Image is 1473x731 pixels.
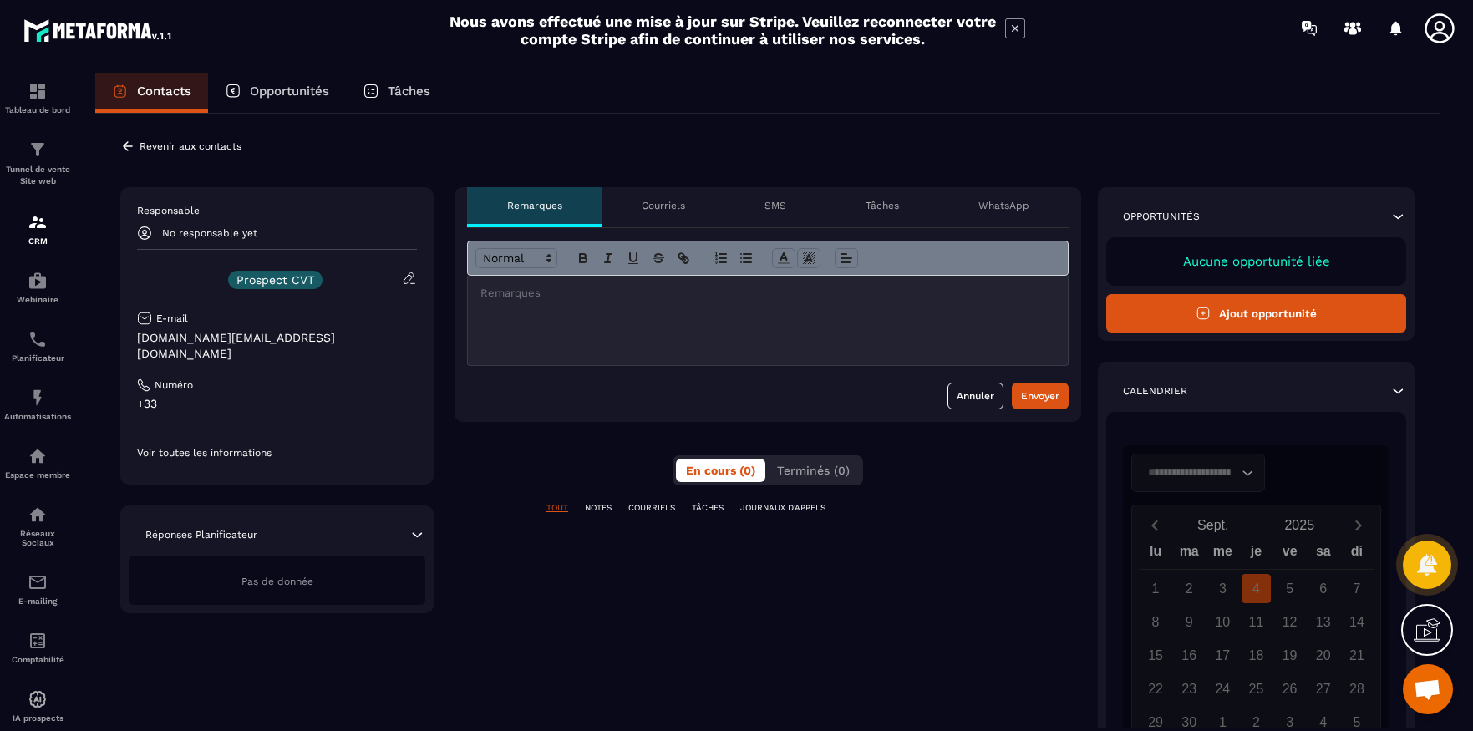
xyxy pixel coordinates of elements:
[28,329,48,349] img: scheduler
[777,464,850,477] span: Terminés (0)
[642,199,685,212] p: Courriels
[28,81,48,101] img: formation
[4,258,71,317] a: automationsautomationsWebinaire
[4,295,71,304] p: Webinaire
[692,502,724,514] p: TÂCHES
[162,227,257,239] p: No responsable yet
[4,127,71,200] a: formationformationTunnel de vente Site web
[628,502,675,514] p: COURRIELS
[4,105,71,114] p: Tableau de bord
[28,388,48,408] img: automations
[208,73,346,113] a: Opportunités
[1021,388,1059,404] div: Envoyer
[740,502,825,514] p: JOURNAUX D'APPELS
[676,459,765,482] button: En cours (0)
[250,84,329,99] p: Opportunités
[1123,384,1187,398] p: Calendrier
[28,689,48,709] img: automations
[137,84,191,99] p: Contacts
[1106,294,1406,333] button: Ajout opportunité
[4,353,71,363] p: Planificateur
[4,596,71,606] p: E-mailing
[4,560,71,618] a: emailemailE-mailing
[137,204,417,217] p: Responsable
[585,502,612,514] p: NOTES
[28,271,48,291] img: automations
[507,199,562,212] p: Remarques
[1123,210,1200,223] p: Opportunités
[28,446,48,466] img: automations
[686,464,755,477] span: En cours (0)
[1403,664,1453,714] a: Ouvrir le chat
[388,84,430,99] p: Tâches
[767,459,860,482] button: Terminés (0)
[4,492,71,560] a: social-networksocial-networkRéseaux Sociaux
[4,69,71,127] a: formationformationTableau de bord
[1123,254,1389,269] p: Aucune opportunité liée
[346,73,447,113] a: Tâches
[4,375,71,434] a: automationsautomationsAutomatisations
[449,13,997,48] h2: Nous avons effectué une mise à jour sur Stripe. Veuillez reconnecter votre compte Stripe afin de ...
[145,528,257,541] p: Réponses Planificateur
[4,618,71,677] a: accountantaccountantComptabilité
[28,505,48,525] img: social-network
[137,396,417,412] p: +33
[4,655,71,664] p: Comptabilité
[241,576,313,587] span: Pas de donnée
[866,199,899,212] p: Tâches
[23,15,174,45] img: logo
[4,412,71,421] p: Automatisations
[155,378,193,392] p: Numéro
[4,713,71,723] p: IA prospects
[4,470,71,480] p: Espace membre
[546,502,568,514] p: TOUT
[140,140,241,152] p: Revenir aux contacts
[137,330,417,362] p: [DOMAIN_NAME][EMAIL_ADDRESS][DOMAIN_NAME]
[28,140,48,160] img: formation
[236,274,314,286] p: Prospect CVT
[764,199,786,212] p: SMS
[28,572,48,592] img: email
[4,529,71,547] p: Réseaux Sociaux
[978,199,1029,212] p: WhatsApp
[156,312,188,325] p: E-mail
[137,446,417,459] p: Voir toutes les informations
[4,317,71,375] a: schedulerschedulerPlanificateur
[4,164,71,187] p: Tunnel de vente Site web
[947,383,1003,409] button: Annuler
[28,631,48,651] img: accountant
[95,73,208,113] a: Contacts
[4,434,71,492] a: automationsautomationsEspace membre
[1012,383,1069,409] button: Envoyer
[4,236,71,246] p: CRM
[28,212,48,232] img: formation
[4,200,71,258] a: formationformationCRM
